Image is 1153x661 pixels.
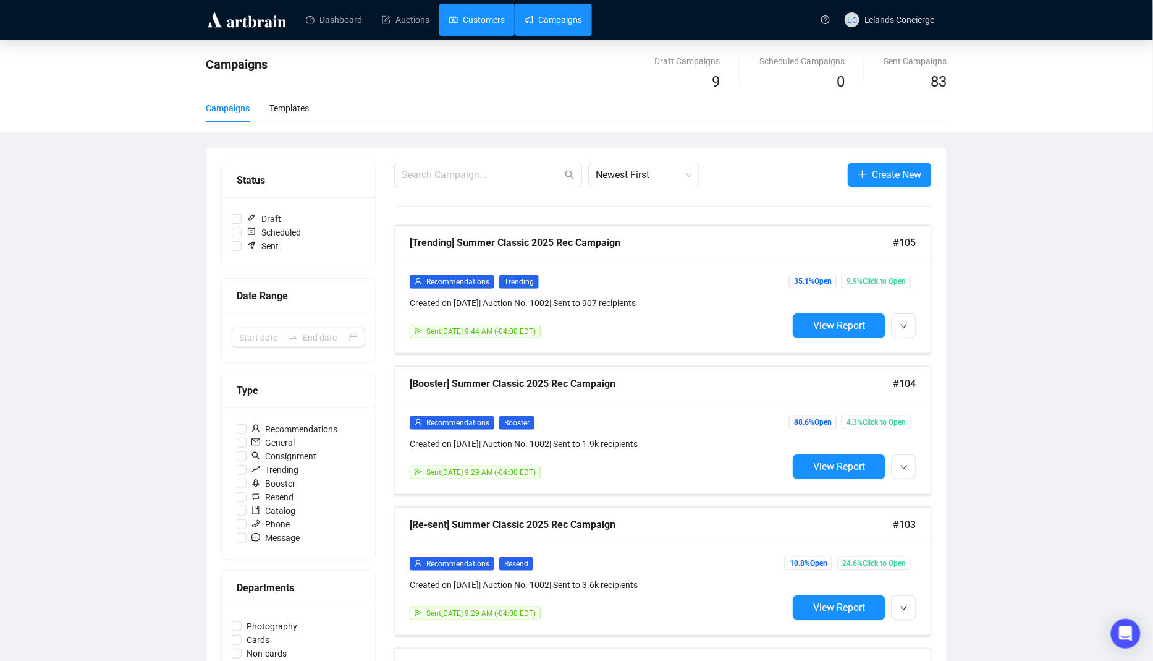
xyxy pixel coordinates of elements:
span: user [251,424,260,433]
span: 4.3% Click to Open [842,416,911,429]
span: Consignment [247,450,321,463]
span: Trending [247,463,303,477]
div: Scheduled Campaigns [759,54,845,68]
span: down [900,323,908,330]
input: End date [303,331,347,344]
span: to [288,333,298,343]
span: send [415,468,422,475]
div: Created on [DATE] | Auction No. 1002 | Sent to 1.9k recipients [410,437,788,451]
span: 0 [837,73,845,90]
div: Departments [237,580,360,595]
span: Phone [247,518,295,531]
span: user [415,278,422,285]
span: 35.1% Open [789,275,837,288]
span: down [900,605,908,612]
div: Draft Campaigns [654,54,720,68]
span: Non-cards [242,647,292,660]
span: swap-right [288,333,298,343]
div: Type [237,383,360,398]
span: user [415,560,422,567]
span: Newest First [596,163,692,187]
span: Recommendations [426,278,489,286]
span: send [415,609,422,616]
div: [Booster] Summer Classic 2025 Rec Campaign [410,376,893,391]
span: Message [247,531,305,545]
div: Created on [DATE] | Auction No. 1002 | Sent to 907 recipients [410,296,788,310]
div: Sent Campaigns [884,54,947,68]
span: Booster [499,416,534,430]
a: Auctions [382,4,429,36]
div: [Trending] Summer Classic 2025 Rec Campaign [410,235,893,250]
span: retweet [251,492,260,501]
div: Created on [DATE] | Auction No. 1002 | Sent to 3.6k recipients [410,578,788,592]
span: book [251,506,260,514]
span: Photography [242,620,302,633]
div: Open Intercom Messenger [1111,619,1141,649]
button: View Report [793,454,885,479]
span: 88.6% Open [789,416,837,429]
span: Resend [247,490,298,504]
span: View Report [813,320,865,331]
span: #104 [893,376,916,391]
span: Create New [872,167,922,182]
span: search [251,451,260,460]
span: Recommendations [426,560,489,568]
div: Campaigns [206,101,250,115]
span: search [565,170,575,180]
a: Customers [449,4,505,36]
span: Resend [499,557,533,571]
span: rocket [251,479,260,487]
div: Status [237,173,360,188]
a: [Trending] Summer Classic 2025 Rec Campaign#105userRecommendationsTrendingCreated on [DATE]| Auct... [394,225,932,354]
button: View Report [793,595,885,620]
span: Catalog [247,504,300,518]
span: #103 [893,517,916,532]
span: View Report [813,461,865,472]
input: Start date [239,331,283,344]
span: plus [858,169,868,179]
span: General [247,436,300,450]
span: Recommendations [247,422,342,436]
span: Trending [499,275,539,289]
a: [Booster] Summer Classic 2025 Rec Campaign#104userRecommendationsBoosterCreated on [DATE]| Auctio... [394,366,932,495]
span: phone [251,519,260,528]
span: Sent [DATE] 9:29 AM (-04:00 EDT) [426,468,536,477]
span: Booster [247,477,300,490]
a: [Re-sent] Summer Classic 2025 Rec Campaign#103userRecommendationsResendCreated on [DATE]| Auction... [394,507,932,636]
span: 9.9% Click to Open [842,275,911,288]
span: down [900,464,908,471]
span: Sent [242,239,284,253]
span: question-circle [821,15,830,24]
span: 9 [712,73,720,90]
span: 24.6% Click to Open [837,557,911,570]
span: Recommendations [426,419,489,427]
span: 83 [931,73,947,90]
span: View Report [813,602,865,613]
img: logo [206,10,289,30]
a: Dashboard [306,4,362,36]
div: Templates [269,101,309,115]
span: 10.8% Open [785,557,832,570]
button: Create New [848,163,932,187]
span: Sent [DATE] 9:44 AM (-04:00 EDT) [426,327,536,336]
span: Lelands Concierge [864,15,935,25]
span: message [251,533,260,542]
span: send [415,327,422,335]
span: rise [251,465,260,474]
span: #105 [893,235,916,250]
span: user [415,419,422,426]
a: Campaigns [525,4,582,36]
span: Sent [DATE] 9:29 AM (-04:00 EDT) [426,609,536,618]
div: Date Range [237,288,360,304]
span: LC [847,13,857,26]
button: View Report [793,313,885,338]
span: Cards [242,633,274,647]
span: mail [251,438,260,446]
span: Campaigns [206,57,268,72]
span: Scheduled [242,226,306,239]
input: Search Campaign... [402,168,562,182]
span: Draft [242,212,286,226]
div: [Re-sent] Summer Classic 2025 Rec Campaign [410,517,893,532]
